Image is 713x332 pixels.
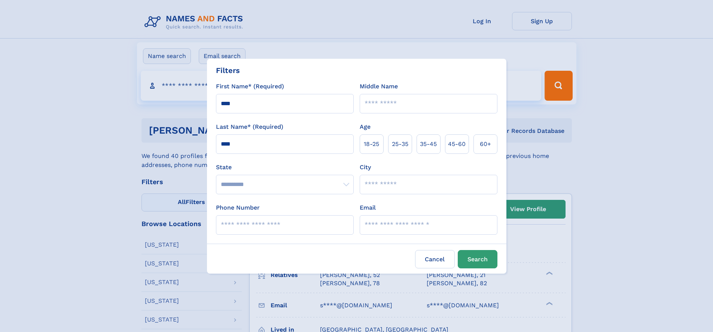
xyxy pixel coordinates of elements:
div: Filters [216,65,240,76]
label: Email [360,203,376,212]
label: Last Name* (Required) [216,122,283,131]
span: 18‑25 [364,140,379,149]
span: 25‑35 [392,140,408,149]
label: City [360,163,371,172]
label: State [216,163,354,172]
span: 60+ [480,140,491,149]
span: 45‑60 [448,140,466,149]
label: Middle Name [360,82,398,91]
span: 35‑45 [420,140,437,149]
label: First Name* (Required) [216,82,284,91]
label: Cancel [415,250,455,268]
button: Search [458,250,497,268]
label: Phone Number [216,203,260,212]
label: Age [360,122,371,131]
